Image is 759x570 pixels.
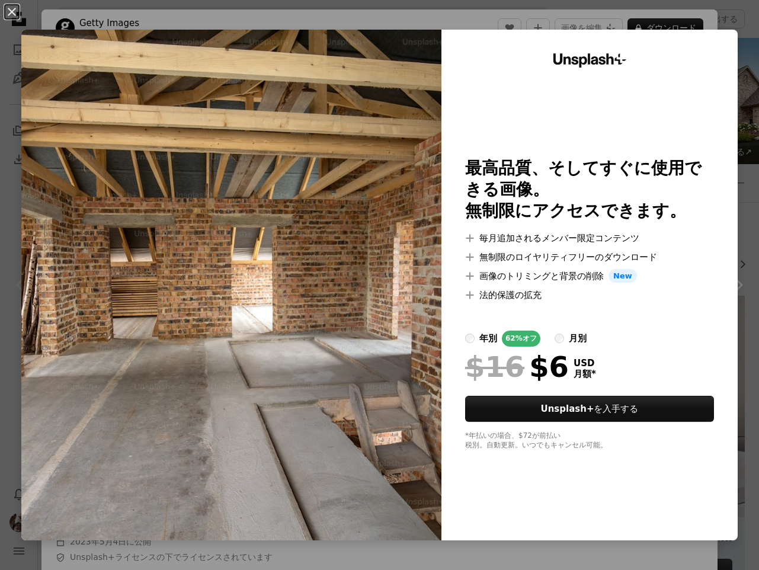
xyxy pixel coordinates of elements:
div: $6 [465,351,569,382]
li: 毎月追加されるメンバー限定コンテンツ [465,231,714,245]
div: *年払いの場合、 $72 が前払い 税別。自動更新。いつでもキャンセル可能。 [465,431,714,450]
span: USD [574,358,596,369]
a: Unsplash+を入手する [465,396,714,422]
strong: Unsplash+ [541,404,594,414]
li: 画像のトリミングと背景の削除 [465,269,714,283]
li: 法的保護の拡充 [465,288,714,302]
span: $16 [465,351,524,382]
input: 月別 [555,334,564,343]
span: New [609,269,637,283]
div: 年別 [479,331,497,345]
div: 62% オフ [502,331,540,347]
input: 年別62%オフ [465,334,475,343]
h2: 最高品質、そしてすぐに使用できる画像。 無制限にアクセスできます。 [465,158,714,222]
div: 月別 [569,331,587,345]
li: 無制限のロイヤリティフリーのダウンロード [465,250,714,264]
